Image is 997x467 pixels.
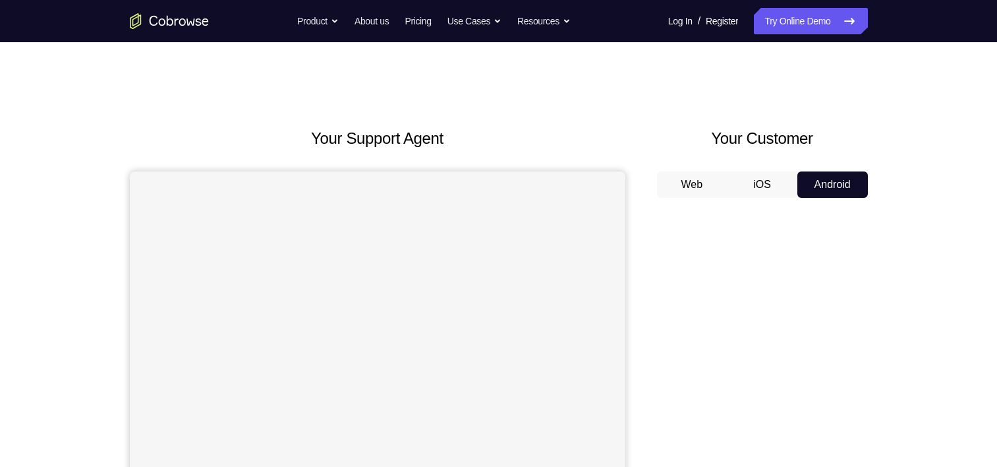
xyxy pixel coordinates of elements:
[754,8,867,34] a: Try Online Demo
[405,8,431,34] a: Pricing
[130,127,625,150] h2: Your Support Agent
[797,171,868,198] button: Android
[297,8,339,34] button: Product
[706,8,738,34] a: Register
[517,8,571,34] button: Resources
[727,171,797,198] button: iOS
[130,13,209,29] a: Go to the home page
[698,13,700,29] span: /
[447,8,501,34] button: Use Cases
[657,171,727,198] button: Web
[657,127,868,150] h2: Your Customer
[668,8,693,34] a: Log In
[355,8,389,34] a: About us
